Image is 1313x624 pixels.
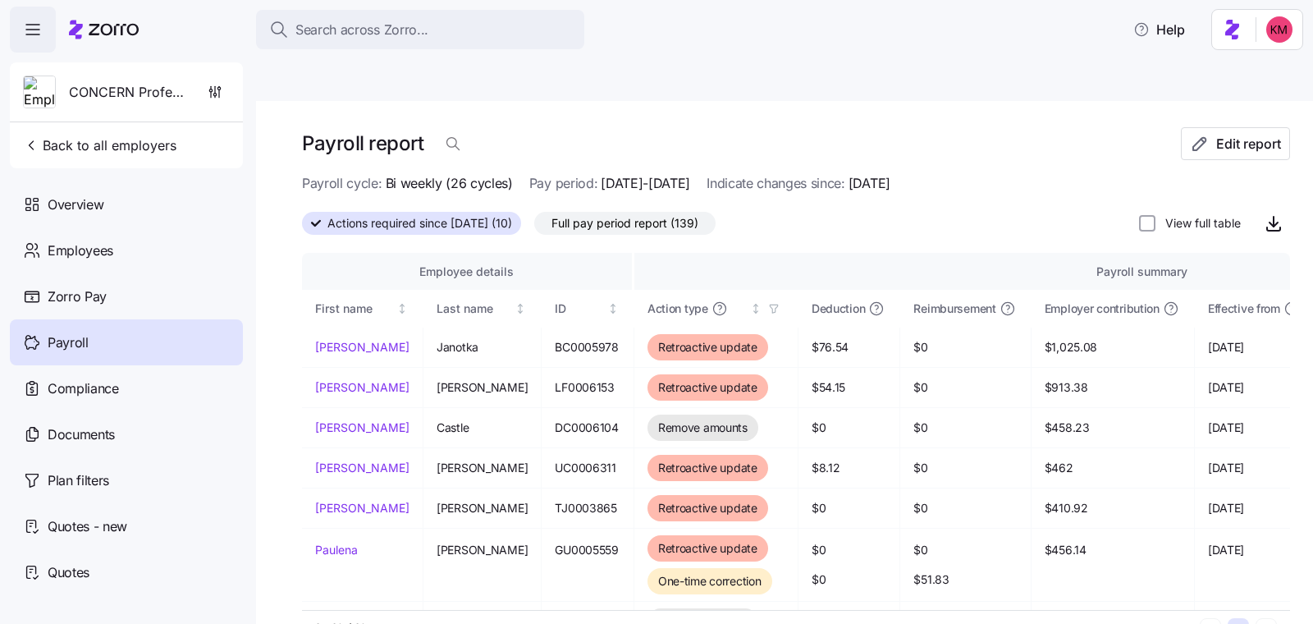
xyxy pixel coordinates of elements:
div: Not sorted [515,303,526,314]
span: [PERSON_NAME] [437,500,528,516]
a: Employees [10,227,243,273]
span: Zorro Pay [48,287,107,307]
span: One-time correction [658,573,762,590]
img: 8fbd33f679504da1795a6676107ffb9e [1266,16,1292,43]
a: Paulena [315,542,409,558]
span: Plan filters [48,470,109,491]
div: Not sorted [750,303,762,314]
span: Back to all employers [23,135,176,155]
span: Employer contribution [1045,301,1160,317]
span: Compliance [48,379,119,399]
span: Documents [48,424,115,445]
span: Indicate changes since: [707,173,845,194]
span: BC0005978 [555,339,620,356]
span: $54.15 [812,379,886,396]
span: DC0006104 [555,420,620,436]
span: $8.12 [812,460,886,476]
span: Quotes - new [48,516,127,537]
div: Not sorted [607,303,619,314]
span: $0 [812,500,886,516]
span: [PERSON_NAME] [437,460,528,476]
span: Full pay period report (139) [551,213,698,234]
span: $462 [1045,460,1181,476]
button: Search across Zorro... [256,10,584,49]
div: Not sorted [396,303,408,314]
img: Employer logo [24,76,55,109]
span: Help [1133,20,1185,39]
span: $458.23 [1045,420,1181,436]
span: $1,025.08 [1045,339,1181,356]
a: Quotes [10,549,243,595]
span: GU0005559 [555,542,620,558]
span: CONCERN Professional Services [69,82,187,103]
span: TJ0003865 [555,500,620,516]
span: $0 [812,420,886,436]
th: IDNot sorted [542,290,634,328]
button: Edit report [1181,127,1290,160]
span: Payroll cycle: [302,173,382,194]
span: $0 [913,420,1017,436]
h1: Payroll report [302,131,423,156]
a: Plan filters [10,457,243,503]
span: [PERSON_NAME] [437,542,528,558]
span: Deduction [812,301,865,317]
span: LF0006153 [555,379,620,396]
th: Last nameNot sorted [423,290,542,328]
span: Pay period: [529,173,597,194]
span: [DATE]-[DATE] [601,173,690,194]
span: $0 [913,542,1017,558]
span: $0 [812,542,886,558]
span: Retroactive update [658,460,757,476]
span: Remove amounts [658,420,748,436]
span: $0 [913,500,1017,516]
div: ID [555,300,604,318]
a: [PERSON_NAME] [315,339,409,356]
span: Search across Zorro... [295,20,428,40]
span: Effective from [1208,301,1280,317]
span: $0 [913,460,1017,476]
button: Back to all employers [16,129,183,162]
a: [PERSON_NAME] [315,460,409,476]
span: [PERSON_NAME] [437,379,528,396]
a: Zorro Pay [10,273,243,319]
span: Actions required since [DATE] (10) [327,213,512,234]
a: [PERSON_NAME] [315,420,409,436]
span: Castle [437,420,528,436]
label: View full table [1155,215,1241,232]
span: Reimbursement [913,301,995,317]
button: Help [1120,13,1198,46]
span: $0 [812,571,886,588]
a: Quotes - new [10,503,243,549]
span: Bi weekly (26 cycles) [386,173,513,194]
span: Retroactive update [658,540,757,557]
span: $0 [913,339,1017,356]
span: Retroactive update [658,339,757,356]
span: Retroactive update [658,379,757,396]
span: Employees [48,241,113,261]
th: Action typeNot sorted [634,290,798,328]
span: Action type [647,301,708,317]
span: $913.38 [1045,379,1181,396]
span: $0 [913,379,1017,396]
a: [PERSON_NAME] [315,500,409,516]
div: Last name [437,300,512,318]
span: Janotka [437,339,528,356]
a: Documents [10,411,243,457]
span: $76.54 [812,339,886,356]
div: First name [315,300,394,318]
span: Retroactive update [658,500,757,516]
th: First nameNot sorted [302,290,423,328]
span: $456.14 [1045,542,1181,558]
span: $51.83 [913,571,1017,588]
div: Employee details [315,263,619,281]
span: Overview [48,195,103,215]
span: [DATE] [849,173,890,194]
span: Edit report [1216,134,1281,154]
a: Overview [10,181,243,227]
span: Payroll [48,333,89,353]
a: Compliance [10,365,243,411]
span: UC0006311 [555,460,620,476]
a: Payroll [10,319,243,365]
span: Quotes [48,562,89,583]
span: $410.92 [1045,500,1181,516]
